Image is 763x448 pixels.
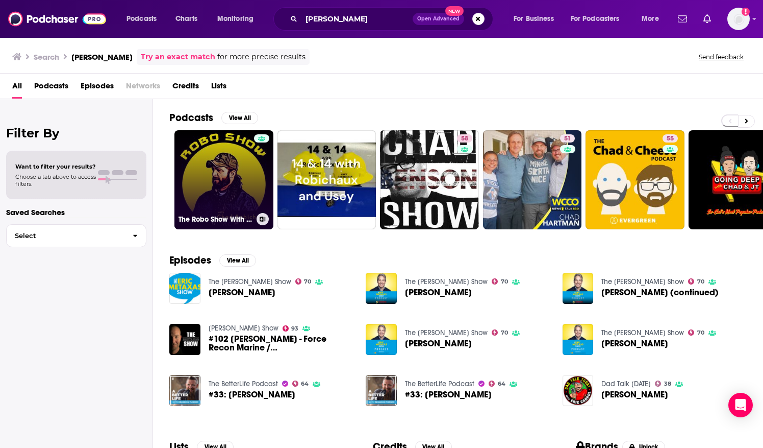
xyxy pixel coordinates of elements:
span: #33: [PERSON_NAME] [209,390,295,399]
a: Show notifications dropdown [699,10,715,28]
img: #33: Chad Robichaux [366,375,397,406]
span: For Podcasters [571,12,620,26]
svg: Add a profile image [742,8,750,16]
a: The Robo Show With [PERSON_NAME] [174,130,273,229]
a: Credits [172,78,199,99]
span: for more precise results [217,51,306,63]
button: Send feedback [696,53,747,61]
h2: Filter By [6,126,146,140]
span: 70 [501,279,508,284]
a: 58 [380,130,479,229]
a: The Eric Metaxas Show [405,328,488,337]
span: Podcasts [126,12,157,26]
a: #102 Chad Robichaux - Force Recon Marine / DEVGRU [209,335,354,352]
button: open menu [210,11,267,27]
a: Episodes [81,78,114,99]
h2: Episodes [169,254,211,267]
span: [PERSON_NAME] [209,288,275,297]
a: Try an exact match [141,51,215,63]
span: Select [7,232,124,239]
span: More [642,12,659,26]
a: Chad Robichaux [405,339,472,348]
button: open menu [119,11,170,27]
button: Show profile menu [727,8,750,30]
span: 93 [291,326,298,331]
span: [PERSON_NAME] (continued) [601,288,719,297]
span: [PERSON_NAME] [601,339,668,348]
h2: Podcasts [169,111,213,124]
a: Chad Robichaux (continued) [601,288,719,297]
a: All [12,78,22,99]
span: Choose a tab above to access filters. [15,173,96,187]
img: Chad Robichaux [563,324,594,355]
a: The BetterLife Podcast [405,380,474,388]
a: 58 [457,134,472,143]
a: Chad Robichaux [405,288,472,297]
h3: Search [34,52,59,62]
h3: [PERSON_NAME] [71,52,133,62]
span: 64 [498,382,505,386]
a: Dad Talk Today [601,380,651,388]
span: [PERSON_NAME] [405,339,472,348]
a: Podchaser - Follow, Share and Rate Podcasts [8,9,106,29]
a: 55 [586,130,684,229]
a: The Eric Metaxas Show [405,277,488,286]
img: Chad Robichaux [169,273,200,304]
h3: The Robo Show With [PERSON_NAME] [179,215,252,224]
input: Search podcasts, credits, & more... [301,11,413,27]
a: Lists [211,78,226,99]
div: Open Intercom Messenger [728,393,753,417]
a: 70 [492,329,508,336]
img: Chad Robichaux [366,324,397,355]
a: The BetterLife Podcast [209,380,278,388]
a: 70 [295,278,312,285]
span: 70 [697,331,704,335]
img: Chad Robichaux [563,375,594,406]
a: The Eric Metaxas Show [601,328,684,337]
span: 38 [664,382,671,386]
span: 64 [301,382,309,386]
img: #102 Chad Robichaux - Force Recon Marine / DEVGRU [169,324,200,355]
a: 51 [483,130,582,229]
span: 55 [667,134,674,144]
span: Networks [126,78,160,99]
a: 70 [492,278,508,285]
a: Show notifications dropdown [674,10,691,28]
button: open menu [564,11,634,27]
button: open menu [506,11,567,27]
button: View All [221,112,258,124]
span: [PERSON_NAME] [601,390,668,399]
a: PodcastsView All [169,111,258,124]
span: Monitoring [217,12,253,26]
span: For Business [514,12,554,26]
button: Select [6,224,146,247]
span: #102 [PERSON_NAME] - Force Recon Marine / [GEOGRAPHIC_DATA] [209,335,354,352]
a: Chad Robichaux [601,339,668,348]
a: 64 [292,381,309,387]
a: 51 [560,134,575,143]
a: 70 [688,278,704,285]
img: User Profile [727,8,750,30]
button: open menu [634,11,672,27]
span: Charts [175,12,197,26]
a: Chad Robichaux [601,390,668,399]
p: Saved Searches [6,207,146,217]
span: Podcasts [34,78,68,99]
img: Chad Robichaux (continued) [563,273,594,304]
a: 64 [489,381,505,387]
a: 70 [688,329,704,336]
a: #33: Chad Robichaux [209,390,295,399]
img: #33: Chad Robichaux [169,375,200,406]
span: 70 [304,279,311,284]
span: #33: [PERSON_NAME] [405,390,492,399]
a: 55 [663,134,678,143]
